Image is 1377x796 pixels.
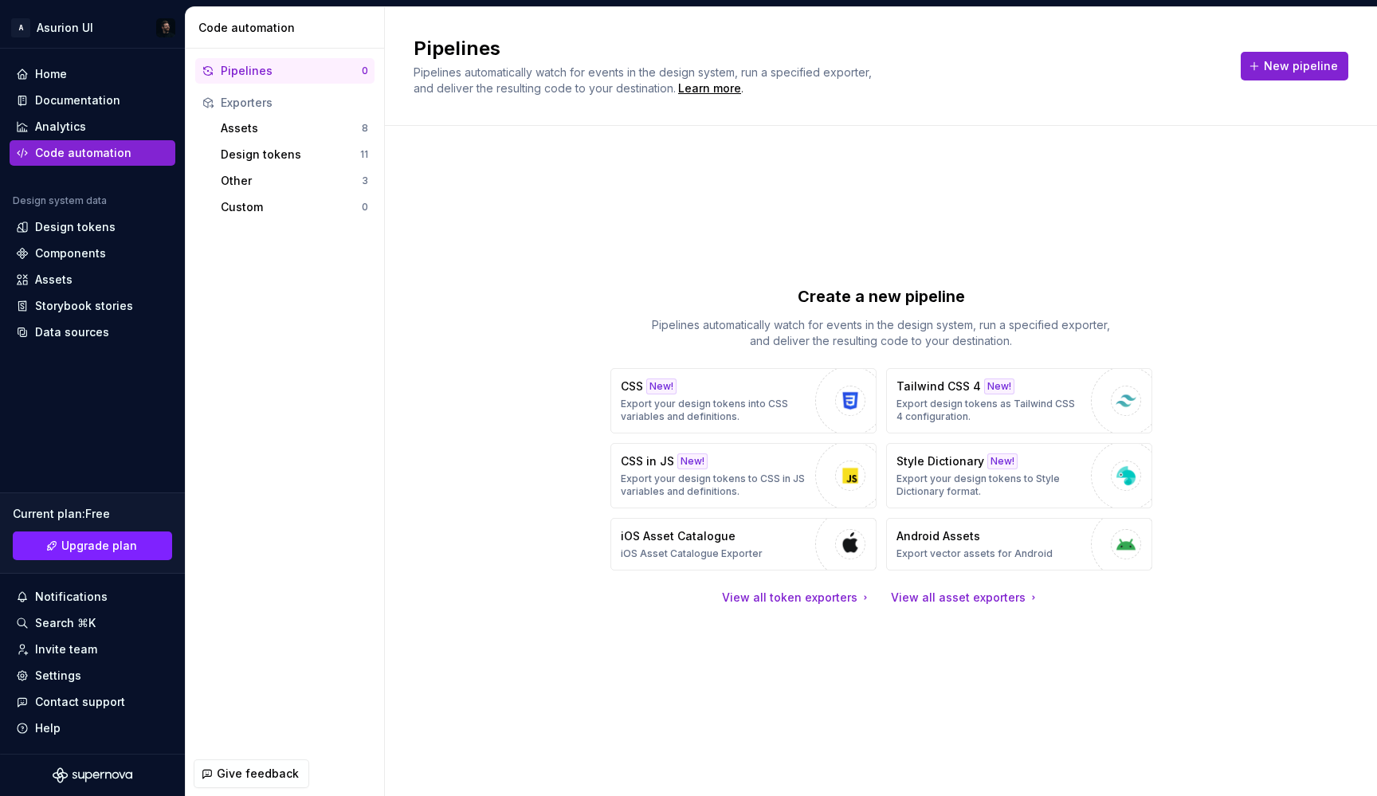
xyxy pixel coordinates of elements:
[621,453,674,469] p: CSS in JS
[10,637,175,662] a: Invite team
[621,473,807,498] p: Export your design tokens to CSS in JS variables and definitions.
[10,610,175,636] button: Search ⌘K
[1264,58,1338,74] span: New pipeline
[886,443,1152,508] button: Style DictionaryNew!Export your design tokens to Style Dictionary format.
[35,298,133,314] div: Storybook stories
[676,83,743,95] span: .
[10,716,175,741] button: Help
[896,547,1053,560] p: Export vector assets for Android
[35,272,73,288] div: Assets
[610,368,877,433] button: CSSNew!Export your design tokens into CSS variables and definitions.
[621,547,763,560] p: iOS Asset Catalogue Exporter
[10,88,175,113] a: Documentation
[35,641,97,657] div: Invite team
[896,453,984,469] p: Style Dictionary
[214,194,375,220] button: Custom0
[621,528,736,544] p: iOS Asset Catalogue
[677,453,708,469] div: New!
[214,142,375,167] button: Design tokens11
[984,378,1014,394] div: New!
[13,194,107,207] div: Design system data
[678,80,741,96] a: Learn more
[10,293,175,319] a: Storybook stories
[886,518,1152,571] button: Android AssetsExport vector assets for Android
[35,324,109,340] div: Data sources
[35,145,131,161] div: Code automation
[61,538,137,554] span: Upgrade plan
[10,61,175,87] a: Home
[53,767,132,783] svg: Supernova Logo
[10,663,175,688] a: Settings
[896,473,1083,498] p: Export your design tokens to Style Dictionary format.
[362,201,368,214] div: 0
[896,398,1083,423] p: Export design tokens as Tailwind CSS 4 configuration.
[896,528,980,544] p: Android Assets
[221,120,362,136] div: Assets
[35,219,116,235] div: Design tokens
[414,65,875,95] span: Pipelines automatically watch for events in the design system, run a specified exporter, and deli...
[35,694,125,710] div: Contact support
[194,759,309,788] button: Give feedback
[195,58,375,84] button: Pipelines0
[896,378,981,394] p: Tailwind CSS 4
[642,317,1120,349] p: Pipelines automatically watch for events in the design system, run a specified exporter, and deli...
[10,584,175,610] button: Notifications
[3,10,182,45] button: AAsurion UIColin
[35,615,96,631] div: Search ⌘K
[10,241,175,266] a: Components
[10,214,175,240] a: Design tokens
[646,378,677,394] div: New!
[10,320,175,345] a: Data sources
[891,590,1040,606] a: View all asset exporters
[10,114,175,139] a: Analytics
[886,368,1152,433] button: Tailwind CSS 4New!Export design tokens as Tailwind CSS 4 configuration.
[362,174,368,187] div: 3
[214,168,375,194] button: Other3
[362,122,368,135] div: 8
[156,18,175,37] img: Colin
[214,116,375,141] button: Assets8
[360,148,368,161] div: 11
[35,668,81,684] div: Settings
[221,63,362,79] div: Pipelines
[610,518,877,571] button: iOS Asset CatalogueiOS Asset Catalogue Exporter
[217,766,299,782] span: Give feedback
[621,378,643,394] p: CSS
[610,443,877,508] button: CSS in JSNew!Export your design tokens to CSS in JS variables and definitions.
[198,20,378,36] div: Code automation
[221,199,362,215] div: Custom
[35,720,61,736] div: Help
[10,140,175,166] a: Code automation
[35,92,120,108] div: Documentation
[11,18,30,37] div: A
[35,66,67,82] div: Home
[10,267,175,292] a: Assets
[13,506,172,522] div: Current plan : Free
[13,531,172,560] button: Upgrade plan
[37,20,93,36] div: Asurion UI
[621,398,807,423] p: Export your design tokens into CSS variables and definitions.
[221,95,368,111] div: Exporters
[35,245,106,261] div: Components
[221,173,362,189] div: Other
[987,453,1018,469] div: New!
[414,36,1222,61] h2: Pipelines
[722,590,872,606] a: View all token exporters
[10,689,175,715] button: Contact support
[798,285,965,308] p: Create a new pipeline
[35,119,86,135] div: Analytics
[1241,52,1348,80] button: New pipeline
[221,147,360,163] div: Design tokens
[35,589,108,605] div: Notifications
[362,65,368,77] div: 0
